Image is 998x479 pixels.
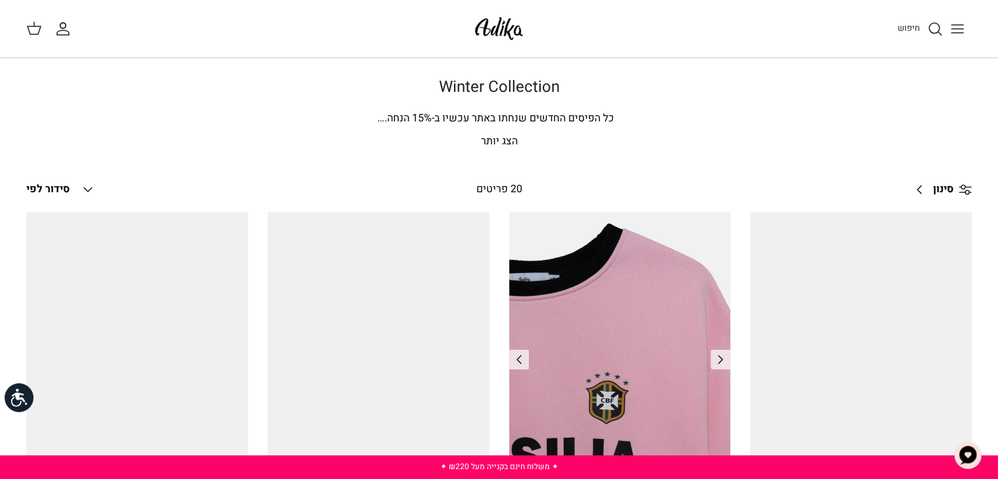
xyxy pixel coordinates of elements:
button: סידור לפי [26,175,96,204]
a: Previous [509,350,529,369]
h1: Winter Collection [40,78,959,97]
a: Previous [711,350,730,369]
button: צ'אט [948,436,988,475]
span: סינון [933,181,953,198]
a: חיפוש [898,21,943,37]
span: 15 [412,110,424,126]
a: סינון [907,174,972,205]
span: % הנחה. [377,110,432,126]
a: ✦ משלוח חינם בקנייה מעל ₪220 ✦ [440,461,558,472]
div: 20 פריטים [386,181,612,198]
span: חיפוש [898,22,920,34]
span: כל הפיסים החדשים שנחתו באתר עכשיו ב- [432,110,614,126]
span: סידור לפי [26,181,70,197]
a: החשבון שלי [55,21,76,37]
p: הצג יותר [40,133,959,150]
button: Toggle menu [943,14,972,43]
img: Adika IL [471,13,527,44]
